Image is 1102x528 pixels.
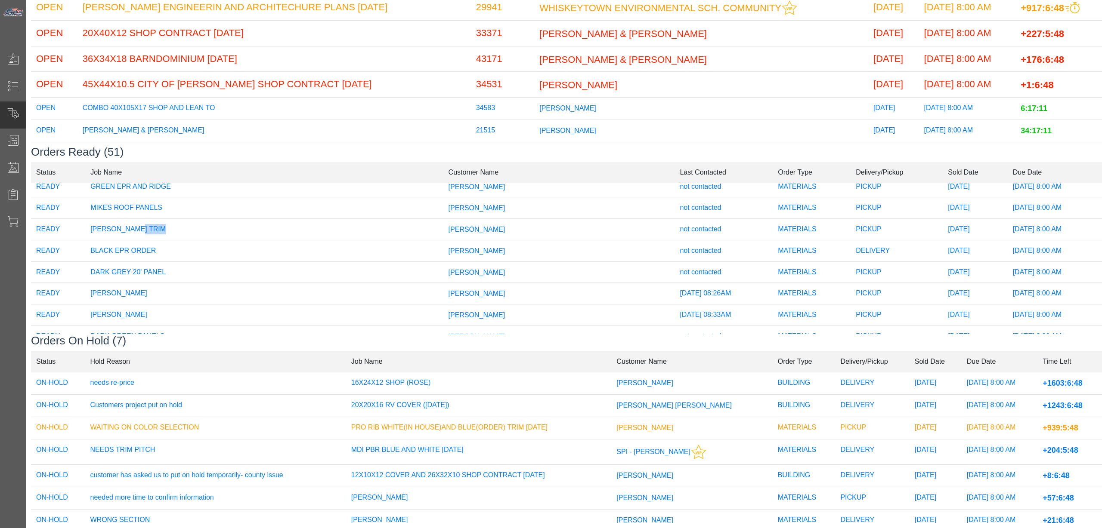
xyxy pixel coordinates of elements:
span: [PERSON_NAME] & [PERSON_NAME] [539,28,707,39]
td: Status [31,162,85,183]
td: Due Date [1008,162,1102,183]
td: OPEN [31,120,77,142]
td: [DATE] 8:00 AM [919,72,1016,98]
span: [PERSON_NAME] [449,268,505,276]
td: Order Type [773,351,836,372]
td: [DATE] 8:00 AM [962,417,1038,439]
td: DELIVERY [851,240,943,261]
td: [DATE] 8:00 AM [1008,261,1102,283]
td: MATERIALS [773,240,851,261]
td: [DATE] [943,261,1007,283]
td: Job Name [85,162,443,183]
td: [DATE] 8:00 AM [919,98,1016,120]
td: 33371 [471,20,535,46]
span: 6:17:11 [1021,104,1047,113]
td: 20X20X16 RV COVER ([DATE]) [346,395,612,417]
td: needs re-price [85,372,346,395]
td: [DATE] [943,304,1007,326]
td: MDI PBR BLUE AND WHITE [DATE] [346,439,612,465]
td: DELIVERY [835,439,909,465]
h3: Orders Ready (51) [31,145,1102,159]
td: WAITING ON COLOR SELECTION [85,417,346,439]
span: [PERSON_NAME] [616,472,673,479]
td: READY [31,240,85,261]
td: PICKUP [851,219,943,240]
td: [DATE] [868,142,919,168]
td: [DATE] [910,417,962,439]
span: +8:6:48 [1043,471,1070,480]
span: +227:5:48 [1021,28,1064,39]
span: [PERSON_NAME] [616,494,673,501]
td: READY [31,219,85,240]
td: 45X44X10.5 CITY OF [PERSON_NAME] SHOP CONTRACT [DATE] [77,72,471,98]
td: Customer Name [443,162,675,183]
td: Customers project put on hold [85,395,346,417]
td: [DATE] [868,98,919,120]
td: Time Left [1037,351,1102,372]
td: not contacted [675,176,773,197]
td: [DATE] [868,120,919,142]
span: +1603:6:48 [1043,379,1083,387]
td: not contacted [675,240,773,261]
td: DARK GREY 20' PANEL [85,261,443,283]
td: PICKUP [851,176,943,197]
td: [DATE] 8:00 AM [919,142,1016,168]
img: This order should be prioritized [1065,2,1080,14]
td: [DATE] [868,72,919,98]
td: [DATE] [910,395,962,417]
td: customer has asked us to put on hold temporarily- county issue [85,465,346,487]
td: [DATE] 8:00 AM [1008,197,1102,219]
td: OPEN [31,46,77,72]
td: 36X34X18 BARNDOMINIUM [DATE] [77,46,471,72]
span: +21:6:48 [1043,516,1074,525]
td: [DATE] 8:00 AM [962,372,1038,395]
td: [DATE] 8:00 AM [919,20,1016,46]
td: PICKUP [851,283,943,304]
td: [PERSON_NAME] TRIM [85,219,443,240]
td: [DATE] 8:00 AM [919,46,1016,72]
td: BUILDING [773,372,836,395]
td: Status [31,351,85,372]
td: [DATE] [943,176,1007,197]
td: [DATE] [910,465,962,487]
td: MATERIALS [773,283,851,304]
td: [DATE] [943,219,1007,240]
td: [DATE] 8:00 AM [1008,325,1102,347]
span: +917:6:48 [1021,2,1064,13]
td: [DATE] [868,46,919,72]
img: This customer should be prioritized [782,0,797,15]
td: MATERIALS [773,261,851,283]
td: PRO RIB WHITE(IN HOUSE)AND BLUE(ORDER) TRIM [DATE] [346,417,612,439]
td: DARK GREEN PANELS [85,325,443,347]
td: PICKUP [835,417,909,439]
span: [PERSON_NAME] [449,247,505,255]
span: [PERSON_NAME] [539,104,596,112]
td: [DATE] 08:33AM [675,304,773,326]
td: OPEN [31,20,77,46]
td: not contacted [675,219,773,240]
td: MATERIALS [773,487,836,510]
td: [DATE] 8:00 AM [919,120,1016,142]
td: PICKUP [851,325,943,347]
td: MATERIALS [773,219,851,240]
td: Hold Reason [85,351,346,372]
span: +939:5:48 [1043,424,1078,432]
span: [PERSON_NAME] [539,80,617,90]
td: 16X24X12 SHOP (ROSE) [346,372,612,395]
td: DELIVERY [835,372,909,395]
span: [PERSON_NAME] [616,424,673,431]
td: ON-HOLD [31,487,85,510]
td: MIKES ROOF PANELS [85,197,443,219]
td: PICKUP [835,487,909,510]
span: [PERSON_NAME] [449,226,505,233]
td: Delivery/Pickup [851,162,943,183]
td: DELIVERY [835,395,909,417]
td: ON-HOLD [31,395,85,417]
td: [DATE] [868,20,919,46]
span: [PERSON_NAME] [449,183,505,190]
span: +57:6:48 [1043,494,1074,502]
td: OPEN [31,142,77,168]
td: 21515 [471,120,535,142]
td: not contacted [675,261,773,283]
td: ON-HOLD [31,417,85,439]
